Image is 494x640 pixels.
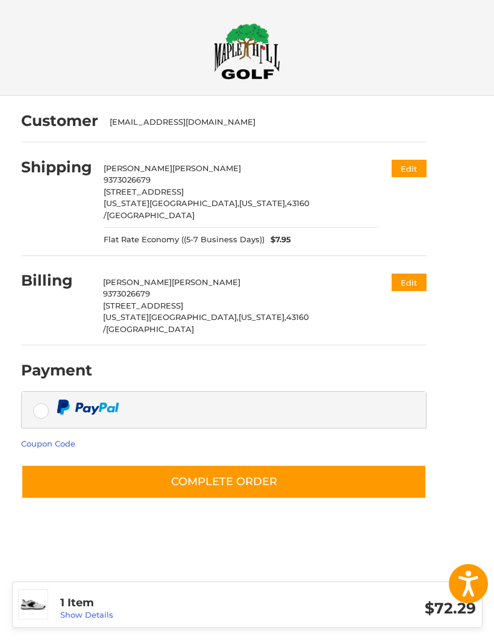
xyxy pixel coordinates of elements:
span: 9373026679 [104,175,151,185]
h2: Customer [21,112,98,131]
span: [STREET_ADDRESS] [103,301,183,311]
span: [US_STATE][GEOGRAPHIC_DATA], [103,313,239,322]
img: PayPal icon [57,400,119,415]
button: Edit [392,160,427,178]
span: 43160 / [104,199,310,221]
span: Flat Rate Economy ((5-7 Business Days)) [104,234,264,246]
span: [PERSON_NAME] [103,278,172,287]
span: [PERSON_NAME] [172,278,240,287]
h3: 1 Item [60,597,268,610]
span: $7.95 [264,234,291,246]
h2: Shipping [21,158,92,177]
span: 43160 / [103,313,309,334]
img: Maple Hill Golf [214,24,280,80]
h2: Billing [21,272,92,290]
div: [EMAIL_ADDRESS][DOMAIN_NAME] [110,117,414,129]
span: [GEOGRAPHIC_DATA] [106,325,194,334]
img: Puma Men's Ignite Innovate Disc Golf Shoes [19,591,48,620]
span: [PERSON_NAME] [104,164,172,174]
span: [US_STATE], [239,313,286,322]
span: 9373026679 [103,289,150,299]
h3: $72.29 [268,600,476,618]
iframe: Google Customer Reviews [395,607,494,640]
button: Complete order [21,465,427,500]
span: [STREET_ADDRESS] [104,187,184,197]
button: Edit [392,274,427,292]
a: Coupon Code [21,439,75,449]
h2: Payment [21,362,92,380]
span: [GEOGRAPHIC_DATA] [107,211,195,221]
span: [US_STATE][GEOGRAPHIC_DATA], [104,199,239,209]
a: Show Details [60,610,113,620]
span: [PERSON_NAME] [172,164,241,174]
span: [US_STATE], [239,199,287,209]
